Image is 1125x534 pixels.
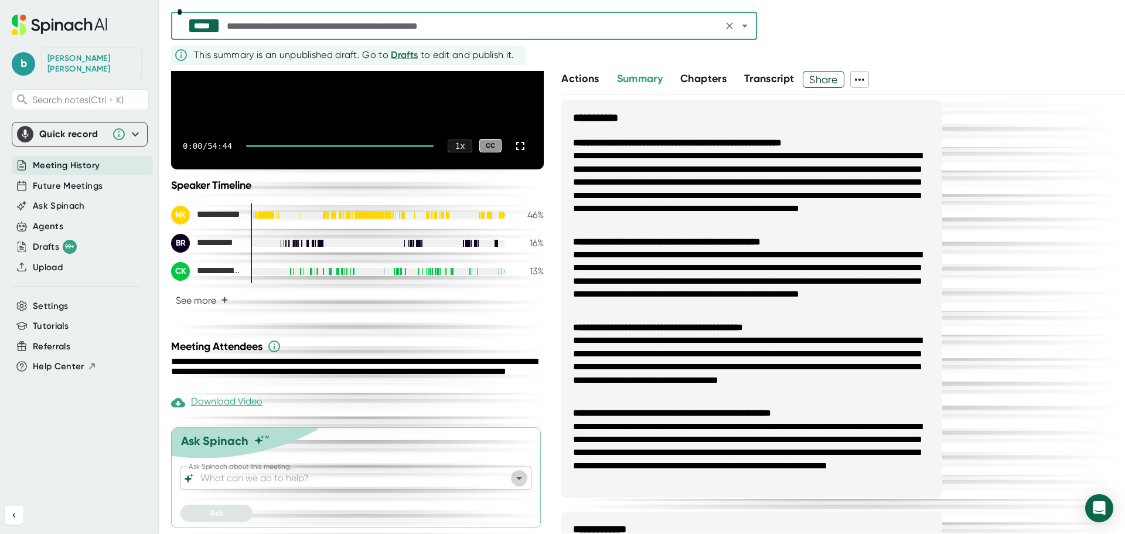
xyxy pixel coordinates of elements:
div: NK [171,206,190,225]
input: What can we do to help? [198,470,493,487]
button: Chapters [680,71,727,87]
button: Open [511,470,527,487]
span: Search notes (Ctrl + K) [32,94,145,106]
button: Transcript [744,71,795,87]
div: 46 % [514,209,544,220]
div: Speaker Timeline [171,179,544,192]
span: b [12,52,35,76]
span: Transcript [744,72,795,85]
button: Referrals [33,340,70,353]
button: Agents [33,220,63,233]
div: 99+ [63,240,77,254]
button: Help Center [33,360,97,373]
div: Meeting Attendees [171,339,547,353]
button: Collapse sidebar [5,506,23,525]
div: 16 % [514,237,544,249]
div: Charlie Konoske [171,262,241,281]
div: Brady Rowe [171,234,241,253]
button: Share [803,71,844,88]
button: Ask Spinach [33,199,85,213]
span: Chapters [680,72,727,85]
span: Actions [561,72,599,85]
div: This summary is an unpublished draft. Go to to edit and publish it. [194,48,514,62]
button: Clear [721,18,738,34]
span: Drafts [391,49,418,60]
span: Help Center [33,360,84,373]
span: Summary [617,72,663,85]
button: Tutorials [33,319,69,333]
div: BR [171,234,190,253]
div: Open Intercom Messenger [1085,494,1113,522]
div: Drafts [33,240,77,254]
button: Ask [180,505,253,522]
button: Future Meetings [33,179,103,193]
div: Quick record [17,123,142,146]
div: CK [171,262,190,281]
button: Meeting History [33,159,100,172]
div: Brady Rowe [47,53,135,74]
button: See more+ [171,290,233,311]
button: Drafts [391,48,418,62]
div: Ask Spinach [181,434,248,448]
button: Drafts 99+ [33,240,77,254]
div: Download Video [171,396,262,410]
div: Nicole Kelly [171,206,241,225]
span: Ask [210,508,223,518]
button: Actions [561,71,599,87]
button: Settings [33,300,69,313]
span: Share [803,69,844,90]
div: Quick record [39,128,106,140]
div: 13 % [514,266,544,277]
button: Open [737,18,753,34]
button: Summary [617,71,663,87]
button: Upload [33,261,63,274]
div: 0:00 / 54:44 [183,141,232,151]
div: CC [479,139,502,152]
span: + [221,295,229,305]
div: 1 x [448,140,472,152]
